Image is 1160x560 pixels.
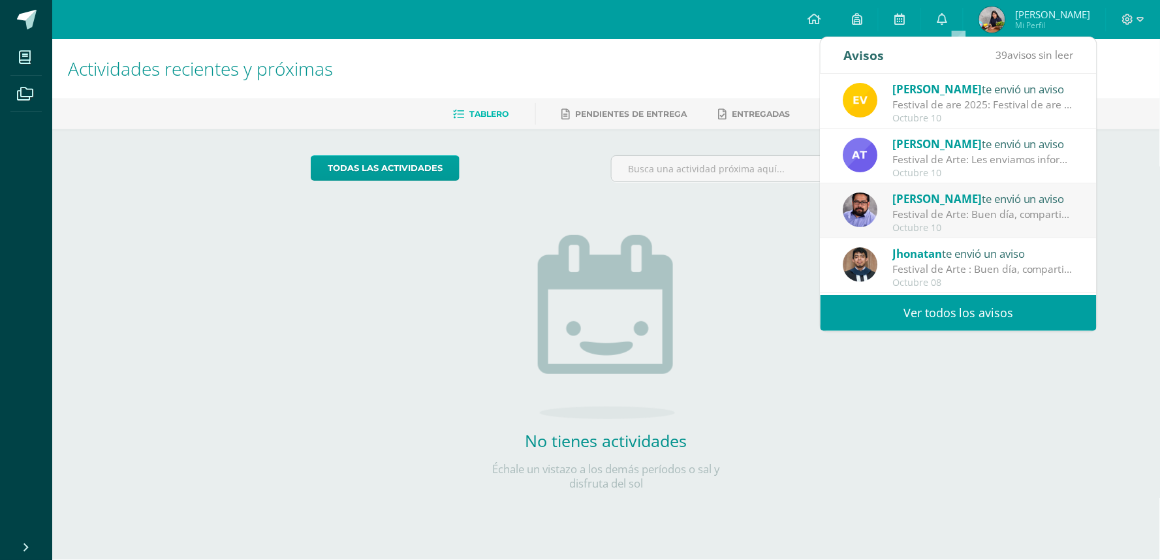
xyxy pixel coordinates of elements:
a: Ver todos los avisos [821,295,1097,331]
span: [PERSON_NAME] [893,82,982,97]
span: [PERSON_NAME] [1015,8,1090,21]
img: e0d417c472ee790ef5578283e3430836.png [843,138,878,172]
span: 39 [996,48,1008,62]
a: Entregadas [719,104,791,125]
div: te envió un aviso [893,245,1074,262]
input: Busca una actividad próxima aquí... [612,156,901,181]
div: Octubre 10 [893,113,1074,124]
div: Octubre 10 [893,223,1074,234]
span: Tablero [470,109,509,119]
div: te envió un aviso [893,135,1074,152]
span: Jhonatan [893,246,943,261]
a: Tablero [454,104,509,125]
div: Festival de are 2025: Festival de are 2025 [893,97,1074,112]
span: avisos sin leer [996,48,1074,62]
span: [PERSON_NAME] [893,136,982,151]
span: Entregadas [732,109,791,119]
div: Avisos [843,37,884,73]
img: fe2f5d220dae08f5bb59c8e1ae6aeac3.png [843,193,878,227]
div: te envió un aviso [893,190,1074,207]
div: Festival de Arte: Buen día, compartimos información importante sobre nuestro festival artístico. ... [893,207,1074,222]
span: [PERSON_NAME] [893,191,982,206]
span: Pendientes de entrega [576,109,687,119]
span: Actividades recientes y próximas [68,56,333,81]
span: Mi Perfil [1015,20,1090,31]
a: todas las Actividades [311,155,460,181]
div: te envió un aviso [893,80,1074,97]
h2: No tienes actividades [476,429,737,452]
a: Pendientes de entrega [562,104,687,125]
div: Festival de Arte : Buen día, compartimos información importante sobre nuestro festival artístico.... [893,262,1074,277]
p: Échale un vistazo a los demás períodos o sal y disfruta del sol [476,462,737,491]
div: Octubre 08 [893,277,1074,288]
div: Festival de Arte: Les enviamos información importante para el festival de Arte [893,152,1074,167]
img: no_activities.png [538,235,675,419]
img: 1395cc2228810b8e70f48ddc66b3ae79.png [843,247,878,282]
img: 383db5ddd486cfc25017fad405f5d727.png [843,83,878,117]
div: Octubre 10 [893,168,1074,179]
img: c6ce284d43713437af18d21671b188a3.png [979,7,1005,33]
